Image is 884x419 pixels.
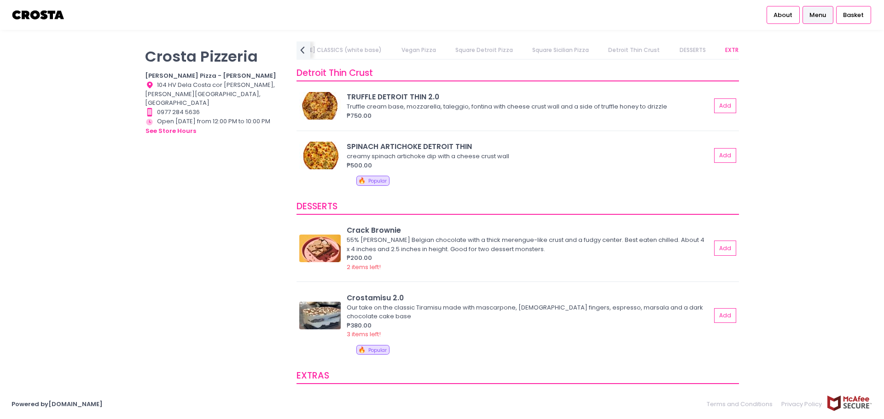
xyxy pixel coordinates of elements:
span: 2 items left! [347,263,381,271]
div: 104 HV Dela Costa cor [PERSON_NAME], [PERSON_NAME][GEOGRAPHIC_DATA], [GEOGRAPHIC_DATA] [145,80,285,108]
a: Terms and Conditions [707,395,777,413]
a: About [767,6,800,23]
div: TRUFFLE DETROIT THIN 2.0 [347,92,711,102]
span: Popular [368,347,387,354]
a: Vegan Pizza [392,41,445,59]
span: Basket [843,11,864,20]
p: Crosta Pizzeria [145,47,285,65]
div: Truffle cream base, mozzarella, taleggio, fontina with cheese crust wall and a side of truffle ho... [347,102,708,111]
span: 3 items left! [347,330,381,339]
div: ₱500.00 [347,161,711,170]
a: Powered by[DOMAIN_NAME] [12,400,103,408]
b: [PERSON_NAME] Pizza - [PERSON_NAME] [145,71,276,80]
span: DESSERTS [297,200,337,212]
button: Add [714,98,736,114]
button: Add [714,241,736,256]
a: Square Sicilian Pizza [523,41,598,59]
div: ₱380.00 [347,321,711,330]
img: mcafee-secure [826,395,872,411]
img: TRUFFLE DETROIT THIN 2.0 [299,92,341,120]
div: Crack Brownie [347,225,711,235]
a: Square Detroit Pizza [446,41,522,59]
a: DESSERTS [670,41,715,59]
img: Crack Brownie [299,235,341,262]
div: Our take on the classic Tiramisu made with mascarpone, [DEMOGRAPHIC_DATA] fingers, espresso, mars... [347,303,708,321]
button: Add [714,308,736,323]
div: Crostamisu 2.0 [347,293,711,303]
span: 🔥 [358,345,366,354]
button: see store hours [145,126,197,136]
img: logo [12,7,65,23]
div: Open [DATE] from 12:00 PM to 10:00 PM [145,117,285,136]
span: Menu [809,11,826,20]
div: ₱750.00 [347,111,711,121]
span: About [773,11,792,20]
span: Popular [368,178,387,184]
span: EXTRAS [297,369,329,382]
span: 🔥 [358,176,366,185]
img: SPINACH ARTICHOKE DETROIT THIN [299,142,341,169]
div: creamy spinach artichoke dip with a cheese crust wall [347,152,708,161]
div: 0977 284 5636 [145,108,285,117]
a: EXTRAS [716,41,754,59]
div: ₱200.00 [347,253,711,263]
div: SPINACH ARTICHOKE DETROIT THIN [347,141,711,152]
button: Add [714,148,736,163]
span: Detroit Thin Crust [297,67,373,79]
a: Detroit Thin Crust [599,41,669,59]
a: Privacy Policy [777,395,827,413]
div: 55% [PERSON_NAME] Belgian chocolate with a thick merengue-like crust and a fudgy center. Best eat... [347,235,708,253]
a: Menu [803,6,833,23]
img: Crostamisu 2.0 [299,302,341,329]
a: [PERSON_NAME] CLASSICS (white base) [261,41,391,59]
